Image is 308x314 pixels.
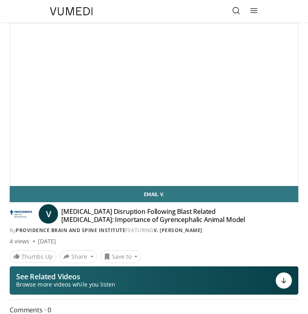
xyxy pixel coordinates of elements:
video-js: Video Player [10,23,298,186]
img: Providence Brain and Spine Institute [10,207,32,220]
a: Email V. [10,186,298,202]
img: VuMedi Logo [50,7,93,15]
a: Providence Brain and Spine Institute [16,227,125,234]
div: By FEATURING [10,227,298,234]
a: V. [PERSON_NAME] [154,227,202,234]
a: Thumbs Up [10,250,56,263]
span: Browse more videos while you listen [16,281,115,289]
button: Save to [100,250,142,263]
button: Share [60,250,97,263]
span: 4 views [10,237,30,245]
p: See Related Videos [16,272,115,281]
div: [DATE] [38,237,56,245]
button: See Related Videos Browse more videos while you listen [10,266,298,295]
h4: [MEDICAL_DATA] Disruption Following Blast Related [MEDICAL_DATA]: Importance of Gyrencephalic Ani... [61,207,266,224]
a: V [39,204,58,224]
